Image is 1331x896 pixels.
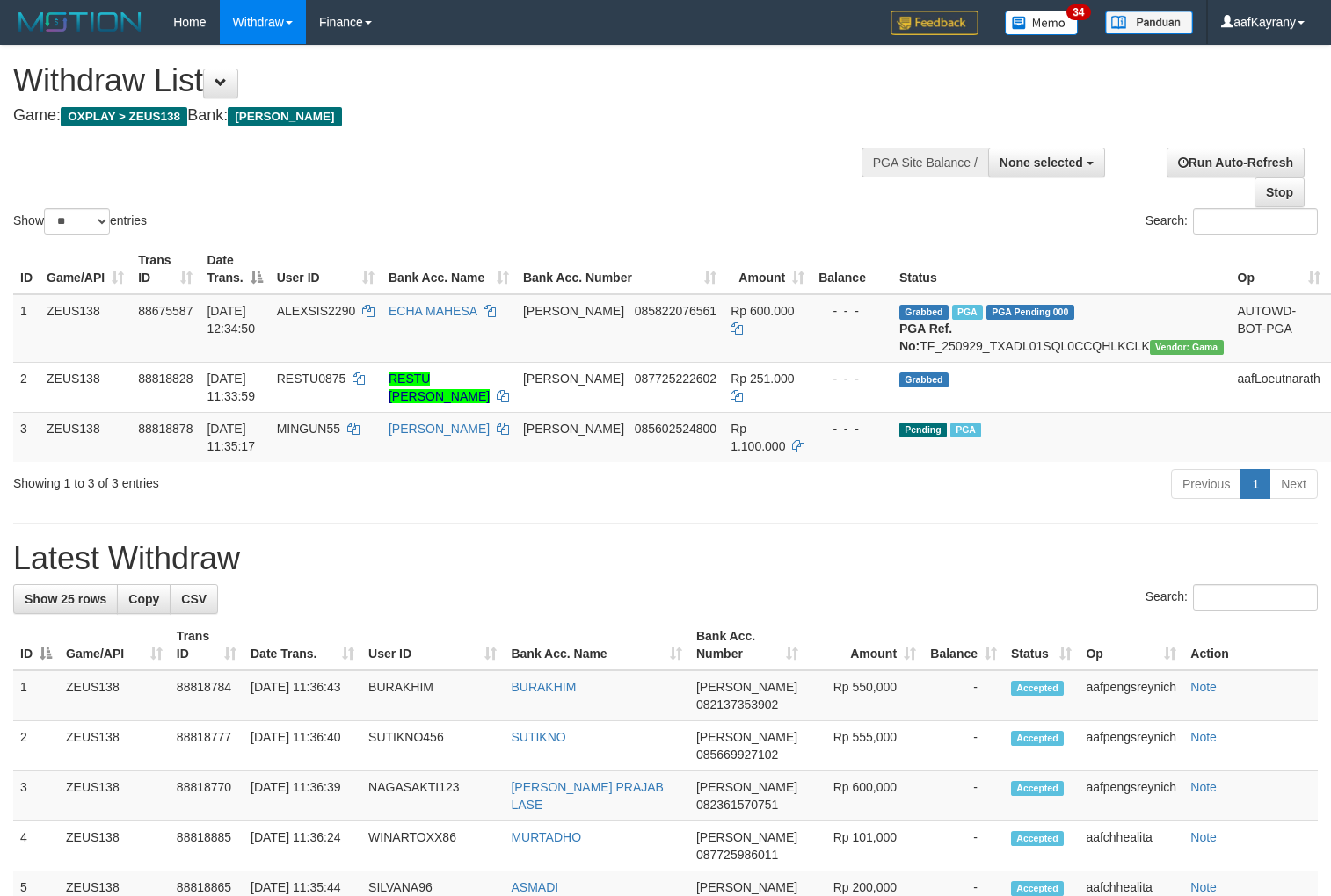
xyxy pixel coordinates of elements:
[1079,721,1183,771] td: aafpengsreynich
[1105,11,1193,34] img: panduan.png
[25,592,106,606] span: Show 25 rows
[523,304,624,318] span: [PERSON_NAME]
[950,423,981,437] span: Marked by aafpengsreynich
[277,372,346,386] span: RESTU0875
[44,208,110,235] select: Showentries
[228,107,341,126] span: [PERSON_NAME]
[207,372,255,403] span: [DATE] 11:33:59
[170,821,244,871] td: 88818885
[511,680,576,694] a: BURAKHIM
[523,422,624,436] span: [PERSON_NAME]
[1269,469,1318,499] a: Next
[516,244,724,294] th: Bank Acc. Number: activate to sort column ascending
[131,244,200,294] th: Trans ID: activate to sort column ascending
[1190,780,1217,794] a: Note
[635,372,716,386] span: Copy 087725222602 to clipboard
[805,721,923,771] td: Rp 555,000
[635,422,716,436] span: Copy 085602524800 to clipboard
[1004,620,1079,670] th: Status: activate to sort column ascending
[138,372,193,386] span: 88818828
[361,620,504,670] th: User ID: activate to sort column ascending
[1231,294,1327,363] td: AUTOWD-BOT-PGA
[511,730,565,744] a: SUTIKNO
[1011,681,1064,696] span: Accepted
[1079,620,1183,670] th: Op: activate to sort column ascending
[181,592,207,606] span: CSV
[1193,208,1318,235] input: Search:
[731,422,785,453] span: Rp 1.100.000
[805,670,923,721] td: Rp 550,000
[13,620,59,670] th: ID: activate to sort column descending
[923,821,1004,871] td: -
[207,422,255,453] span: [DATE] 11:35:17
[389,422,490,436] a: [PERSON_NAME]
[1190,680,1217,694] a: Note
[805,771,923,821] td: Rp 600,000
[731,304,794,318] span: Rp 600.000
[696,748,778,762] span: Copy 085669927102 to clipboard
[862,148,988,177] div: PGA Site Balance /
[689,620,805,670] th: Bank Acc. Number: activate to sort column ascending
[1011,781,1064,796] span: Accepted
[244,721,361,771] td: [DATE] 11:36:40
[40,294,131,363] td: ZEUS138
[731,372,794,386] span: Rp 251.000
[1005,11,1079,35] img: Button%20Memo.svg
[361,721,504,771] td: SUTIKNO456
[128,592,159,606] span: Copy
[1079,771,1183,821] td: aafpengsreynich
[1079,821,1183,871] td: aafchhealita
[361,670,504,721] td: BURAKHIM
[59,821,170,871] td: ZEUS138
[13,244,40,294] th: ID
[511,830,581,844] a: MURTADHO
[724,244,811,294] th: Amount: activate to sort column ascending
[277,422,340,436] span: MINGUN55
[13,107,869,125] h4: Game: Bank:
[696,798,778,812] span: Copy 082361570751 to clipboard
[805,620,923,670] th: Amount: activate to sort column ascending
[1066,4,1090,20] span: 34
[13,362,40,412] td: 2
[1183,620,1318,670] th: Action
[899,322,952,353] b: PGA Ref. No:
[923,721,1004,771] td: -
[899,372,949,387] span: Grabbed
[138,304,193,318] span: 88675587
[13,467,542,492] div: Showing 1 to 3 of 3 entries
[923,620,1004,670] th: Balance: activate to sort column ascending
[892,244,1231,294] th: Status
[511,880,558,894] a: ASMADI
[1011,881,1064,896] span: Accepted
[952,305,983,320] span: Marked by aafpengsreynich
[361,771,504,821] td: NAGASAKTI123
[696,780,797,794] span: [PERSON_NAME]
[1011,731,1064,746] span: Accepted
[59,620,170,670] th: Game/API: activate to sort column ascending
[696,880,797,894] span: [PERSON_NAME]
[696,697,778,712] span: Copy 082137353902 to clipboard
[923,670,1004,721] td: -
[13,208,147,235] label: Show entries
[13,412,40,462] td: 3
[13,670,59,721] td: 1
[986,305,1074,320] span: PGA Pending
[811,244,892,294] th: Balance
[523,372,624,386] span: [PERSON_NAME]
[170,620,244,670] th: Trans ID: activate to sort column ascending
[818,302,885,320] div: - - -
[61,107,187,126] span: OXPLAY > ZEUS138
[1171,469,1241,499] a: Previous
[170,584,218,614] a: CSV
[923,771,1004,821] td: -
[13,9,147,35] img: MOTION_logo.png
[1011,831,1064,846] span: Accepted
[200,244,269,294] th: Date Trans.: activate to sort column descending
[696,848,778,862] span: Copy 087725986011 to clipboard
[40,244,131,294] th: Game/API: activate to sort column ascending
[277,304,356,318] span: ALEXSIS2290
[1190,880,1217,894] a: Note
[244,771,361,821] td: [DATE] 11:36:39
[805,821,923,871] td: Rp 101,000
[1190,830,1217,844] a: Note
